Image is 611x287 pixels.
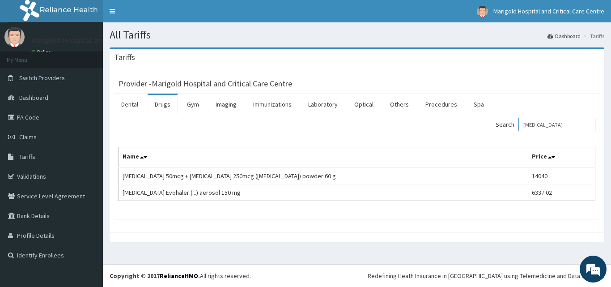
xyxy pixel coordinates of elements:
[180,95,206,114] a: Gym
[19,153,35,161] span: Tariffs
[160,272,198,280] a: RelianceHMO
[368,271,604,280] div: Redefining Heath Insurance in [GEOGRAPHIC_DATA] using Telemedicine and Data Science!
[110,272,200,280] strong: Copyright © 2017 .
[4,192,170,223] textarea: Type your message and hit 'Enter'
[148,95,178,114] a: Drugs
[528,184,595,201] td: 6337.02
[4,27,25,47] img: User Image
[103,264,611,287] footer: All rights reserved.
[119,80,292,88] h3: Provider - Marigold Hospital and Critical Care Centre
[52,86,123,177] span: We're online!
[383,95,416,114] a: Others
[119,184,528,201] td: [MEDICAL_DATA] Evohaler (...) aerosol 150 mg
[493,7,604,15] span: Marigold Hospital and Critical Care Centre
[147,4,168,26] div: Minimize live chat window
[119,167,528,184] td: [MEDICAL_DATA] 50mcg + [MEDICAL_DATA] 250mcg ([MEDICAL_DATA]) powder 60 g
[528,167,595,184] td: 14040
[496,118,595,131] label: Search:
[208,95,244,114] a: Imaging
[19,133,37,141] span: Claims
[31,49,53,55] a: Online
[518,118,595,131] input: Search:
[19,74,65,82] span: Switch Providers
[246,95,299,114] a: Immunizations
[301,95,345,114] a: Laboratory
[19,94,48,102] span: Dashboard
[467,95,491,114] a: Spa
[528,147,595,168] th: Price
[347,95,381,114] a: Optical
[31,36,177,44] p: Marigold Hospital and Critical Care Centre
[114,53,135,61] h3: Tariffs
[418,95,464,114] a: Procedures
[114,95,145,114] a: Dental
[477,6,488,17] img: User Image
[110,29,604,41] h1: All Tariffs
[47,50,150,62] div: Chat with us now
[547,32,581,40] a: Dashboard
[17,45,36,67] img: d_794563401_company_1708531726252_794563401
[119,147,528,168] th: Name
[581,32,604,40] li: Tariffs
